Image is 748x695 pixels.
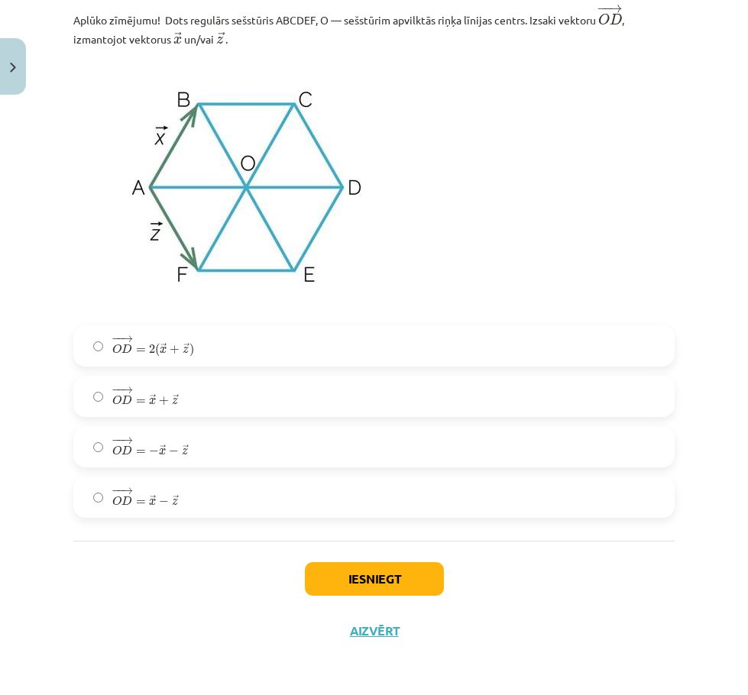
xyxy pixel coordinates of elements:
span: = [136,500,146,505]
span: O [112,344,121,354]
span: → [121,437,133,444]
span: + [170,345,180,354]
button: Aizvērt [345,623,403,638]
span: − [112,336,121,343]
span: O [112,395,121,405]
span: − [159,497,169,506]
span: = [136,450,146,454]
span: = [136,399,146,404]
span: − [149,447,159,456]
span: = [136,348,146,353]
span: → [121,336,133,343]
span: → [607,5,623,13]
span: x [149,398,156,405]
span: O [112,445,121,455]
span: z [216,37,223,44]
p: Aplūko zīmējumu! Dots regulārs sešstūris ABCDEF, O — sešstūrim apvilktās riņķa līnijas centrs. Iz... [73,4,675,48]
span: + [159,396,169,406]
span: z [183,347,189,354]
span: → [160,343,167,352]
span: → [150,394,156,403]
span: − [116,487,118,494]
span: x [160,347,167,354]
span: − [602,5,605,13]
span: x [149,499,156,506]
span: − [169,447,179,456]
span: z [172,499,178,506]
span: ) [189,343,194,357]
span: − [112,437,121,444]
span: D [121,344,132,354]
span: → [150,495,156,504]
span: → [183,343,189,352]
span: 2 [149,344,155,354]
span: − [112,386,121,393]
span: O [112,496,121,506]
span: ( [155,343,160,357]
span: D [121,445,132,455]
span: → [160,444,166,454]
span: z [172,398,178,405]
span: D [121,395,132,405]
span: x [159,448,166,455]
span: − [116,386,118,393]
span: x [173,37,182,44]
span: O [598,14,610,25]
span: → [173,495,179,504]
span: z [182,448,188,455]
span: − [116,437,118,444]
span: D [610,14,622,24]
span: → [218,32,225,43]
span: − [112,487,121,494]
button: Iesniegt [305,562,444,596]
span: → [183,444,189,454]
span: − [597,5,608,13]
img: icon-close-lesson-0947bae3869378f0d4975bcd49f059093ad1ed9edebbc8119c70593378902aed.svg [10,63,16,73]
span: → [173,394,179,403]
span: D [121,496,132,506]
span: → [174,32,182,43]
span: → [121,487,133,494]
span: → [121,386,133,393]
span: − [116,336,118,343]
